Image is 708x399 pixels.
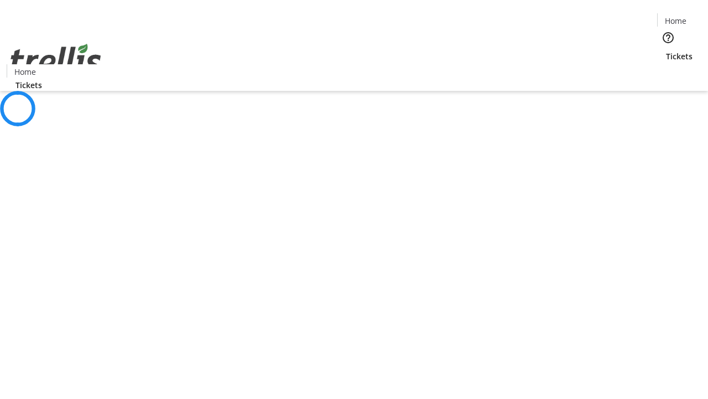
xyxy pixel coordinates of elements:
a: Home [658,15,693,27]
a: Home [7,66,43,78]
a: Tickets [657,50,701,62]
a: Tickets [7,79,51,91]
button: Cart [657,62,679,84]
span: Home [665,15,686,27]
img: Orient E2E Organization AshOsQzoDu's Logo [7,32,105,87]
span: Tickets [15,79,42,91]
button: Help [657,27,679,49]
span: Tickets [666,50,693,62]
span: Home [14,66,36,78]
